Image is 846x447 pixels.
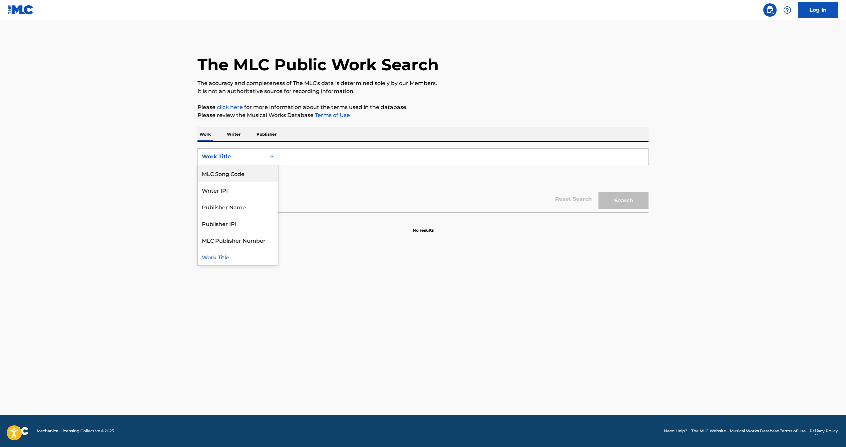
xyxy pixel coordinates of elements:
[197,55,439,75] h1: The MLC Public Work Search
[8,5,34,15] img: MLC Logo
[197,111,649,119] p: Please review the Musical Works Database
[198,182,278,198] div: Writer IPI
[8,427,29,435] img: logo
[37,428,114,434] span: Mechanical Licensing Collective © 2025
[197,79,649,87] p: The accuracy and completeness of The MLC's data is determined solely by our Members.
[781,3,794,17] div: Help
[730,428,806,434] a: Musical Works Database Terms of Use
[198,198,278,215] div: Publisher Name
[198,215,278,232] div: Publisher IPI
[813,415,846,447] iframe: Chat Widget
[783,6,791,14] img: help
[217,104,243,110] a: click here
[766,6,774,14] img: search
[197,87,649,95] p: It is not an authoritative source for recording information.
[664,428,687,434] a: Need Help?
[798,2,838,18] a: Log In
[763,3,777,17] a: Public Search
[198,165,278,182] div: MLC Song Code
[225,127,243,141] p: Writer
[255,127,279,141] p: Publisher
[198,248,278,265] div: Work Title
[197,103,649,111] p: Please for more information about the terms used in the database.
[197,127,213,141] p: Work
[314,112,350,118] a: Terms of Use
[810,428,838,434] a: Privacy Policy
[202,153,262,161] div: Work Title
[198,232,278,248] div: MLC Publisher Number
[197,148,649,212] form: Search Form
[815,422,819,442] div: Drag
[691,428,726,434] a: The MLC Website
[413,219,434,233] p: No results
